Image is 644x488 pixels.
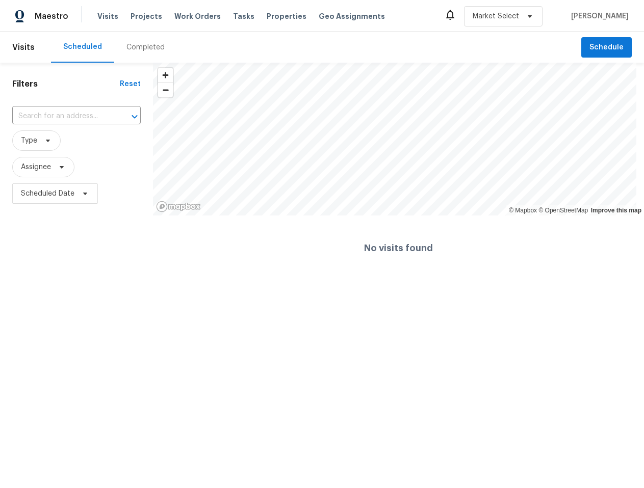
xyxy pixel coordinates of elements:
div: Completed [126,42,165,52]
span: Market Select [473,11,519,21]
span: Geo Assignments [319,11,385,21]
canvas: Map [153,63,636,215]
input: Search for an address... [12,109,112,124]
div: Reset [120,79,141,89]
button: Zoom out [158,83,173,97]
span: Visits [12,36,35,59]
a: Mapbox [509,207,537,214]
span: Projects [131,11,162,21]
span: Properties [267,11,306,21]
span: Schedule [589,41,624,54]
span: [PERSON_NAME] [567,11,629,21]
span: Assignee [21,162,51,172]
span: Work Orders [174,11,221,21]
span: Tasks [233,13,254,20]
button: Open [127,110,142,124]
div: Scheduled [63,42,102,52]
h4: No visits found [364,243,433,253]
span: Maestro [35,11,68,21]
a: OpenStreetMap [538,207,588,214]
span: Type [21,135,37,146]
button: Schedule [581,37,632,58]
span: Scheduled Date [21,188,74,199]
span: Visits [97,11,118,21]
a: Improve this map [591,207,641,214]
h1: Filters [12,79,120,89]
button: Zoom in [158,68,173,83]
a: Mapbox homepage [156,201,201,212]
